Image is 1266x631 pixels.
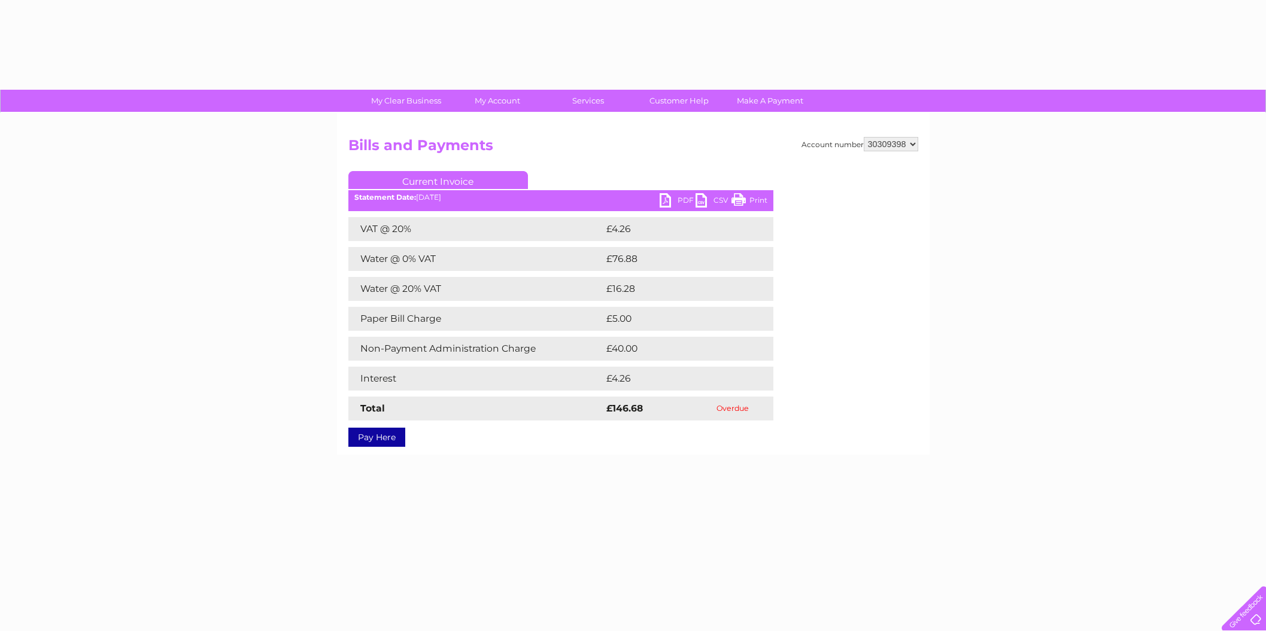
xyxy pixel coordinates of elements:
[348,337,603,361] td: Non-Payment Administration Charge
[357,90,456,112] a: My Clear Business
[802,137,918,151] div: Account number
[630,90,728,112] a: Customer Help
[693,397,773,420] td: Overdue
[348,307,603,331] td: Paper Bill Charge
[603,307,746,331] td: £5.00
[348,217,603,241] td: VAT @ 20%
[606,403,643,414] strong: £146.68
[348,193,773,202] div: [DATE]
[448,90,547,112] a: My Account
[603,247,750,271] td: £76.88
[603,217,745,241] td: £4.26
[348,277,603,301] td: Water @ 20% VAT
[348,428,405,447] a: Pay Here
[696,193,731,211] a: CSV
[721,90,819,112] a: Make A Payment
[660,193,696,211] a: PDF
[348,247,603,271] td: Water @ 0% VAT
[348,367,603,391] td: Interest
[731,193,767,211] a: Print
[603,367,745,391] td: £4.26
[539,90,637,112] a: Services
[360,403,385,414] strong: Total
[348,171,528,189] a: Current Invoice
[603,337,750,361] td: £40.00
[603,277,748,301] td: £16.28
[354,193,416,202] b: Statement Date:
[348,137,918,160] h2: Bills and Payments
